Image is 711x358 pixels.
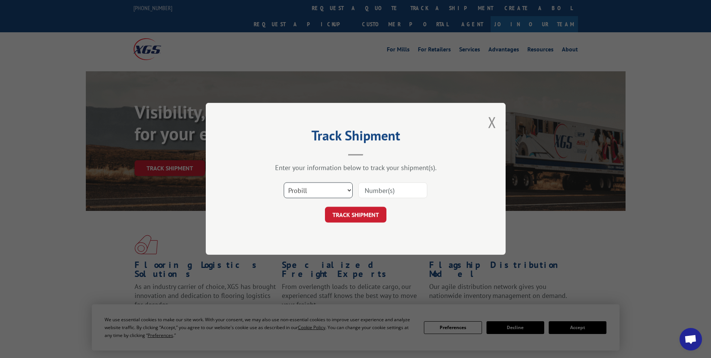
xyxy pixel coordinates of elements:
div: Enter your information below to track your shipment(s). [243,164,468,172]
input: Number(s) [358,183,427,199]
button: Close modal [488,112,496,132]
h2: Track Shipment [243,130,468,144]
div: Open chat [680,328,702,350]
button: TRACK SHIPMENT [325,207,386,223]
